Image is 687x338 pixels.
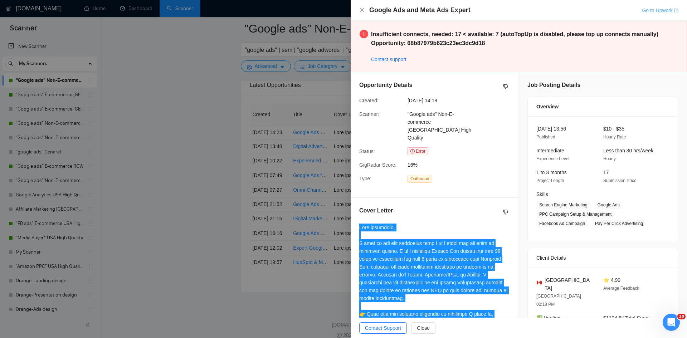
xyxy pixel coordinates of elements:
[411,322,435,334] button: Close
[642,8,678,13] a: Go to Upworkexport
[537,280,542,285] img: 🇨🇦
[536,220,588,227] span: Facebook Ad Campaign
[592,220,646,227] span: Pay Per Click Advertising
[536,294,581,307] span: [GEOGRAPHIC_DATA] 02:18 PM
[408,111,471,141] span: "Google ads" Non-E-commerce [GEOGRAPHIC_DATA] High Quality
[677,314,686,319] span: 10
[503,84,508,89] span: dislike
[527,81,580,89] h5: Job Posting Details
[603,134,626,139] span: Hourly Rate
[603,178,637,183] span: Submission Price
[359,148,375,154] span: Status:
[536,134,555,139] span: Published
[360,30,368,38] span: exclamation-circle
[365,324,401,332] span: Contact Support
[663,314,680,331] iframe: Intercom live chat
[536,178,564,183] span: Project Length
[536,170,567,175] span: 1 to 3 months
[359,111,379,117] span: Scanner:
[536,156,569,161] span: Experience Level
[359,322,407,334] button: Contact Support
[603,315,650,321] span: $1194.5K Total Spent
[408,175,432,183] span: Outbound
[359,162,396,168] span: GigRadar Score:
[536,191,548,197] span: Skills
[359,7,365,13] span: close
[603,126,624,132] span: $10 - $35
[359,81,412,89] h5: Opportunity Details
[536,201,590,209] span: Search Engine Marketing
[408,161,515,169] span: 16%
[369,6,471,15] h4: Google Ads and Meta Ads Expert
[359,7,365,13] button: Close
[501,82,510,91] button: dislike
[603,148,653,153] span: Less than 30 hrs/week
[408,147,428,155] span: Error
[501,208,510,216] button: dislike
[603,170,609,175] span: 17
[503,209,508,215] span: dislike
[536,315,561,321] span: ✅ Verified
[674,8,678,13] span: export
[536,248,669,268] div: Client Details
[359,98,379,103] span: Created:
[536,148,564,153] span: Intermediate
[536,103,559,111] span: Overview
[410,149,415,153] span: exclamation-circle
[359,206,393,215] h5: Cover Letter
[359,176,371,181] span: Type:
[417,324,430,332] span: Close
[371,57,406,62] a: Contact support
[536,210,614,218] span: PPC Campaign Setup & Management
[595,201,623,209] span: Google Ads
[408,97,515,104] span: [DATE] 14:18
[545,276,592,292] span: [GEOGRAPHIC_DATA]
[536,126,566,132] span: [DATE] 13:56
[371,31,658,46] strong: Insufficient connects, needed: 17 < available: 7 (autoTopUp is disabled, please top up connects m...
[603,156,616,161] span: Hourly
[603,286,639,291] span: Average Feedback
[603,277,620,283] span: ⭐ 4.99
